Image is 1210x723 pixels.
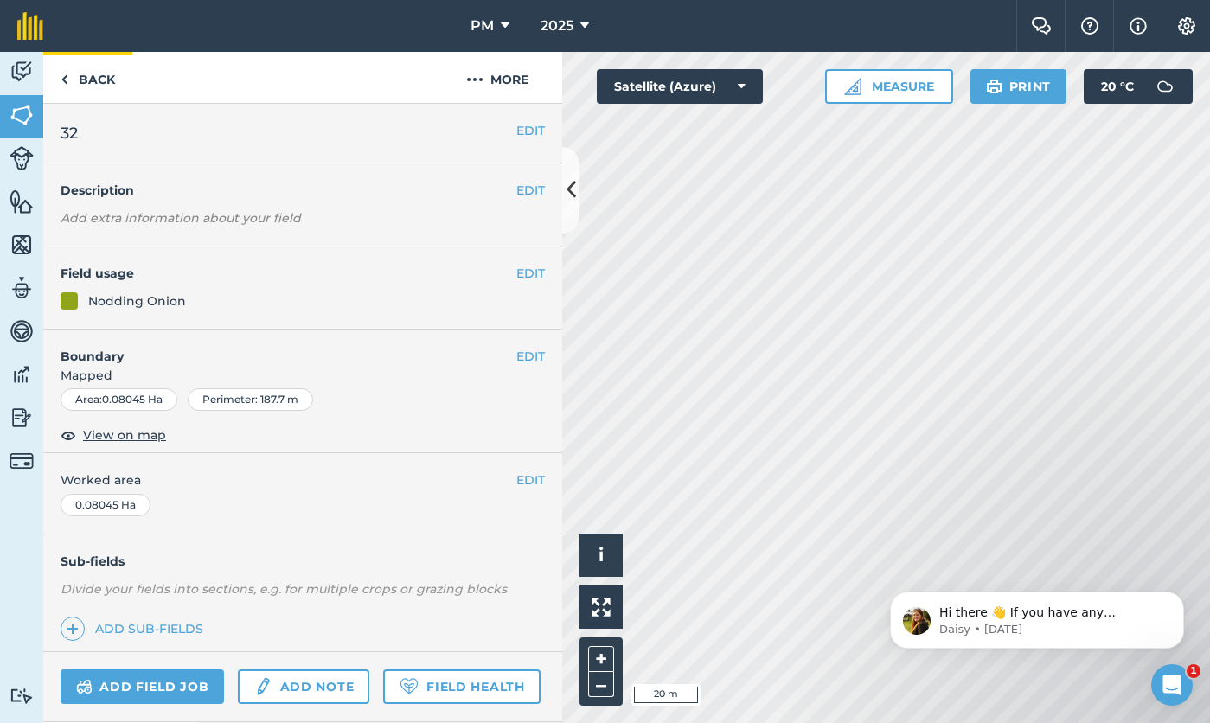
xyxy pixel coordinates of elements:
[10,275,34,301] img: svg+xml;base64,PD94bWwgdmVyc2lvbj0iMS4wIiBlbmNvZGluZz0idXRmLTgiPz4KPCEtLSBHZW5lcmF0b3I6IEFkb2JlIE...
[516,121,545,140] button: EDIT
[516,347,545,366] button: EDIT
[10,102,34,128] img: svg+xml;base64,PHN2ZyB4bWxucz0iaHR0cDovL3d3dy53My5vcmcvMjAwMC9zdmciIHdpZHRoPSI1NiIgaGVpZ2h0PSI2MC...
[43,52,132,103] a: Back
[88,291,186,310] div: Nodding Onion
[238,669,369,704] a: Add note
[10,189,34,214] img: svg+xml;base64,PHN2ZyB4bWxucz0iaHR0cDovL3d3dy53My5vcmcvMjAwMC9zdmciIHdpZHRoPSI1NiIgaGVpZ2h0PSI2MC...
[61,617,210,641] a: Add sub-fields
[253,676,272,697] img: svg+xml;base64,PD94bWwgdmVyc2lvbj0iMS4wIiBlbmNvZGluZz0idXRmLTgiPz4KPCEtLSBHZW5lcmF0b3I6IEFkb2JlIE...
[43,330,516,366] h4: Boundary
[43,552,562,571] h4: Sub-fields
[597,69,763,104] button: Satellite (Azure)
[844,78,861,95] img: Ruler icon
[599,544,604,566] span: i
[61,181,545,200] h4: Description
[516,470,545,489] button: EDIT
[10,688,34,704] img: svg+xml;base64,PD94bWwgdmVyc2lvbj0iMS4wIiBlbmNvZGluZz0idXRmLTgiPz4KPCEtLSBHZW5lcmF0b3I6IEFkb2JlIE...
[61,669,224,704] a: Add field job
[466,69,483,90] img: svg+xml;base64,PHN2ZyB4bWxucz0iaHR0cDovL3d3dy53My5vcmcvMjAwMC9zdmciIHdpZHRoPSIyMCIgaGVpZ2h0PSIyNC...
[1084,69,1193,104] button: 20 °C
[432,52,562,103] button: More
[1130,16,1147,36] img: svg+xml;base64,PHN2ZyB4bWxucz0iaHR0cDovL3d3dy53My5vcmcvMjAwMC9zdmciIHdpZHRoPSIxNyIgaGVpZ2h0PSIxNy...
[10,361,34,387] img: svg+xml;base64,PD94bWwgdmVyc2lvbj0iMS4wIiBlbmNvZGluZz0idXRmLTgiPz4KPCEtLSBHZW5lcmF0b3I6IEFkb2JlIE...
[76,676,93,697] img: svg+xml;base64,PD94bWwgdmVyc2lvbj0iMS4wIiBlbmNvZGluZz0idXRmLTgiPz4KPCEtLSBHZW5lcmF0b3I6IEFkb2JlIE...
[61,210,301,226] em: Add extra information about your field
[61,121,78,145] span: 32
[61,494,150,516] div: 0.08045 Ha
[1031,17,1052,35] img: Two speech bubbles overlapping with the left bubble in the forefront
[1187,664,1200,678] span: 1
[588,646,614,672] button: +
[383,669,540,704] a: Field Health
[541,16,573,36] span: 2025
[864,555,1210,676] iframe: Intercom notifications message
[61,388,177,411] div: Area : 0.08045 Ha
[1151,664,1193,706] iframe: Intercom live chat
[986,76,1002,97] img: svg+xml;base64,PHN2ZyB4bWxucz0iaHR0cDovL3d3dy53My5vcmcvMjAwMC9zdmciIHdpZHRoPSIxOSIgaGVpZ2h0PSIyNC...
[516,264,545,283] button: EDIT
[588,672,614,697] button: –
[592,598,611,617] img: Four arrows, one pointing top left, one top right, one bottom right and the last bottom left
[579,534,623,577] button: i
[1101,69,1134,104] span: 20 ° C
[61,581,507,597] em: Divide your fields into sections, e.g. for multiple crops or grazing blocks
[61,425,76,445] img: svg+xml;base64,PHN2ZyB4bWxucz0iaHR0cDovL3d3dy53My5vcmcvMjAwMC9zdmciIHdpZHRoPSIxOCIgaGVpZ2h0PSIyNC...
[970,69,1067,104] button: Print
[61,69,68,90] img: svg+xml;base64,PHN2ZyB4bWxucz0iaHR0cDovL3d3dy53My5vcmcvMjAwMC9zdmciIHdpZHRoPSI5IiBoZWlnaHQ9IjI0Ii...
[825,69,953,104] button: Measure
[188,388,313,411] div: Perimeter : 187.7 m
[43,366,562,385] span: Mapped
[1148,69,1182,104] img: svg+xml;base64,PD94bWwgdmVyc2lvbj0iMS4wIiBlbmNvZGluZz0idXRmLTgiPz4KPCEtLSBHZW5lcmF0b3I6IEFkb2JlIE...
[61,425,166,445] button: View on map
[10,232,34,258] img: svg+xml;base64,PHN2ZyB4bWxucz0iaHR0cDovL3d3dy53My5vcmcvMjAwMC9zdmciIHdpZHRoPSI1NiIgaGVpZ2h0PSI2MC...
[10,449,34,473] img: svg+xml;base64,PD94bWwgdmVyc2lvbj0iMS4wIiBlbmNvZGluZz0idXRmLTgiPz4KPCEtLSBHZW5lcmF0b3I6IEFkb2JlIE...
[1079,17,1100,35] img: A question mark icon
[83,425,166,445] span: View on map
[471,16,494,36] span: PM
[61,264,516,283] h4: Field usage
[10,318,34,344] img: svg+xml;base64,PD94bWwgdmVyc2lvbj0iMS4wIiBlbmNvZGluZz0idXRmLTgiPz4KPCEtLSBHZW5lcmF0b3I6IEFkb2JlIE...
[10,59,34,85] img: svg+xml;base64,PD94bWwgdmVyc2lvbj0iMS4wIiBlbmNvZGluZz0idXRmLTgiPz4KPCEtLSBHZW5lcmF0b3I6IEFkb2JlIE...
[67,618,79,639] img: svg+xml;base64,PHN2ZyB4bWxucz0iaHR0cDovL3d3dy53My5vcmcvMjAwMC9zdmciIHdpZHRoPSIxNCIgaGVpZ2h0PSIyNC...
[516,181,545,200] button: EDIT
[10,146,34,170] img: svg+xml;base64,PD94bWwgdmVyc2lvbj0iMS4wIiBlbmNvZGluZz0idXRmLTgiPz4KPCEtLSBHZW5lcmF0b3I6IEFkb2JlIE...
[61,470,545,489] span: Worked area
[17,12,43,40] img: fieldmargin Logo
[10,405,34,431] img: svg+xml;base64,PD94bWwgdmVyc2lvbj0iMS4wIiBlbmNvZGluZz0idXRmLTgiPz4KPCEtLSBHZW5lcmF0b3I6IEFkb2JlIE...
[1176,17,1197,35] img: A cog icon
